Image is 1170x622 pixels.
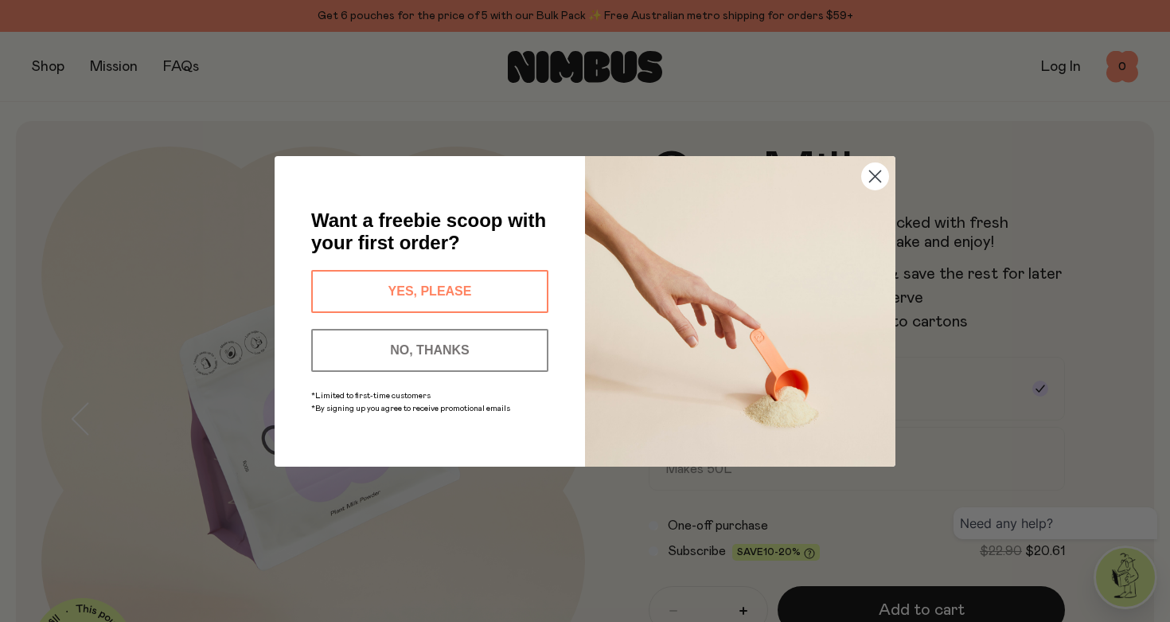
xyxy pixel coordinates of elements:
button: NO, THANKS [311,329,548,372]
span: Want a freebie scoop with your first order? [311,209,546,253]
button: Close dialog [861,162,889,190]
img: c0d45117-8e62-4a02-9742-374a5db49d45.jpeg [585,156,895,467]
span: *By signing up you agree to receive promotional emails [311,405,510,413]
span: *Limited to first-time customers [311,392,431,400]
button: YES, PLEASE [311,270,548,313]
